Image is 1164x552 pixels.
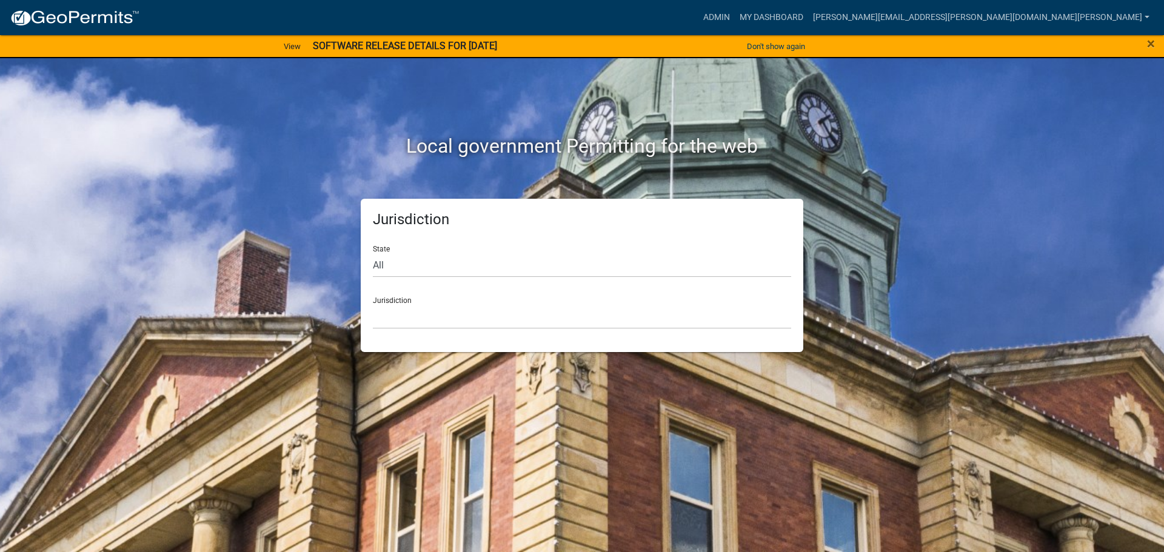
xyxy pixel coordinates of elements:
button: Don't show again [742,36,810,56]
span: × [1147,35,1155,52]
strong: SOFTWARE RELEASE DETAILS FOR [DATE] [313,40,497,52]
button: Close [1147,36,1155,51]
h2: Local government Permitting for the web [246,135,918,158]
a: View [279,36,306,56]
h5: Jurisdiction [373,211,791,228]
a: My Dashboard [735,6,808,29]
a: [PERSON_NAME][EMAIL_ADDRESS][PERSON_NAME][DOMAIN_NAME][PERSON_NAME] [808,6,1154,29]
a: Admin [698,6,735,29]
